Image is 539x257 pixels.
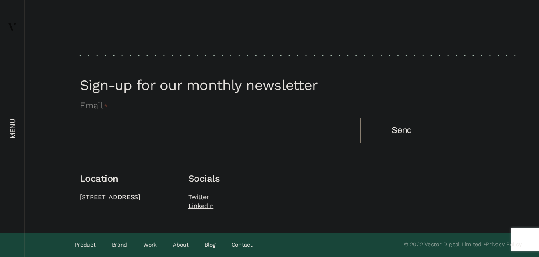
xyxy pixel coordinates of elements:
[188,193,209,202] a: Twitter
[486,240,521,249] a: Privacy Policy
[75,240,96,250] a: Product
[9,118,17,139] em: menu
[80,101,107,111] label: Email
[80,173,188,184] h5: Location
[112,240,128,250] a: Brand
[360,118,443,143] input: Send
[205,240,215,250] a: Blog
[188,173,297,184] h5: Socials
[173,240,189,250] a: About
[80,77,443,94] h2: Sign-up for our monthly newsletter
[188,202,213,210] a: Linkedin
[80,193,188,202] address: [STREET_ADDRESS]
[404,240,521,249] p: © 2022 Vector Digital Limited •
[143,240,157,250] a: Work
[231,240,253,250] a: Contact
